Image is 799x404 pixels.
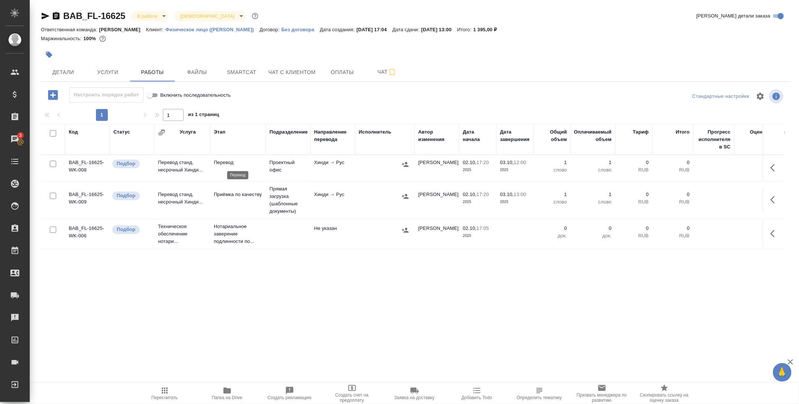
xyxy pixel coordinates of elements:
[41,36,83,41] p: Маржинальность:
[514,192,526,197] p: 13:00
[477,160,489,165] p: 17:20
[65,155,110,181] td: BAB_FL-16625-WK-008
[321,383,383,404] button: Создать счет на предоплату
[571,383,633,404] button: Призвать менеджера по развитию
[415,187,459,213] td: [PERSON_NAME]
[69,128,78,136] div: Код
[574,128,612,143] div: Оплачиваемый объем
[388,68,397,77] svg: Подписаться
[473,27,503,32] p: 1 395,00 ₽
[537,159,567,166] p: 1
[224,68,260,77] span: Smartcat
[537,198,567,206] p: слово
[537,128,567,143] div: Общий объем
[2,130,28,148] a: 3
[281,27,320,32] p: Без договора
[359,128,392,136] div: Исполнитель
[697,128,731,151] div: Прогресс исполнителя в SC
[369,67,405,77] span: Чат
[41,47,57,63] button: Добавить тэг
[158,129,165,136] button: Сгруппировать
[151,395,178,400] span: Пересчитать
[463,128,493,143] div: Дата начала
[112,159,151,169] div: Можно подбирать исполнителей
[112,225,151,235] div: Можно подбирать исполнителей
[574,232,612,240] p: док.
[325,392,379,403] span: Создать счет на предоплату
[656,159,690,166] p: 0
[500,128,530,143] div: Дата завершения
[766,159,784,177] button: Здесь прячутся важные кнопки
[214,191,262,198] p: Приёмка по качеству
[690,91,751,102] div: split button
[656,166,690,174] p: RUB
[537,232,567,240] p: док.
[113,128,130,136] div: Статус
[188,110,219,121] span: из 1 страниц
[178,13,236,19] button: [DEMOGRAPHIC_DATA]
[463,225,477,231] p: 02.10,
[574,166,612,174] p: слово
[266,182,310,219] td: Прямая загрузка (шаблонные документы)
[212,395,242,400] span: Папка на Drive
[477,192,489,197] p: 17:20
[500,198,530,206] p: 2025
[638,392,691,403] span: Скопировать ссылку на оценку заказа
[99,27,146,32] p: [PERSON_NAME]
[52,12,61,20] button: Скопировать ссылку
[250,11,260,21] button: Доп статусы указывают на важность/срочность заказа
[63,11,125,21] a: BAB_FL-16625
[463,232,493,240] p: 2025
[65,187,110,213] td: BAB_FL-16625-WK-009
[394,395,434,400] span: Заявка на доставку
[98,34,107,44] button: 0.00 RUB;
[310,221,355,247] td: Не указан
[500,166,530,174] p: 2025
[751,87,769,105] span: Настроить таблицу
[461,395,492,400] span: Добавить Todo
[619,159,649,166] p: 0
[400,159,411,170] button: Назначить
[15,132,26,139] span: 3
[537,191,567,198] p: 1
[500,160,514,165] p: 03.10,
[537,166,567,174] p: слово
[619,166,649,174] p: RUB
[41,12,50,20] button: Скопировать ссылку для ЯМессенджера
[446,383,508,404] button: Добавить Todo
[537,225,567,232] p: 0
[656,225,690,232] p: 0
[776,365,789,380] span: 🙏
[43,87,63,103] button: Добавить работу
[517,395,562,400] span: Определить тематику
[135,13,160,19] button: В работе
[310,187,355,213] td: Хинди → Рус
[619,225,649,232] p: 0
[165,27,260,32] p: Физическое лицо ([PERSON_NAME])
[766,225,784,243] button: Здесь прячутся важные кнопки
[418,128,455,143] div: Автор изменения
[766,191,784,209] button: Здесь прячутся важные кнопки
[314,128,351,143] div: Направление перевода
[633,383,696,404] button: Скопировать ссылку на оценку заказа
[258,383,321,404] button: Создать рекламацию
[180,128,196,136] div: Услуга
[463,160,477,165] p: 02.10,
[619,191,649,198] p: 0
[619,232,649,240] p: RUB
[514,160,526,165] p: 12:00
[260,27,281,32] p: Договор:
[463,198,493,206] p: 2025
[463,192,477,197] p: 02.10,
[574,198,612,206] p: слово
[656,198,690,206] p: RUB
[117,226,135,233] p: Подбор
[500,192,514,197] p: 03.10,
[112,191,151,201] div: Можно подбирать исполнителей
[160,92,231,99] span: Включить последовательность
[457,27,473,32] p: Итого:
[214,128,225,136] div: Этап
[117,160,135,167] p: Подбор
[575,392,629,403] span: Призвать менеджера по развитию
[325,68,360,77] span: Оплаты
